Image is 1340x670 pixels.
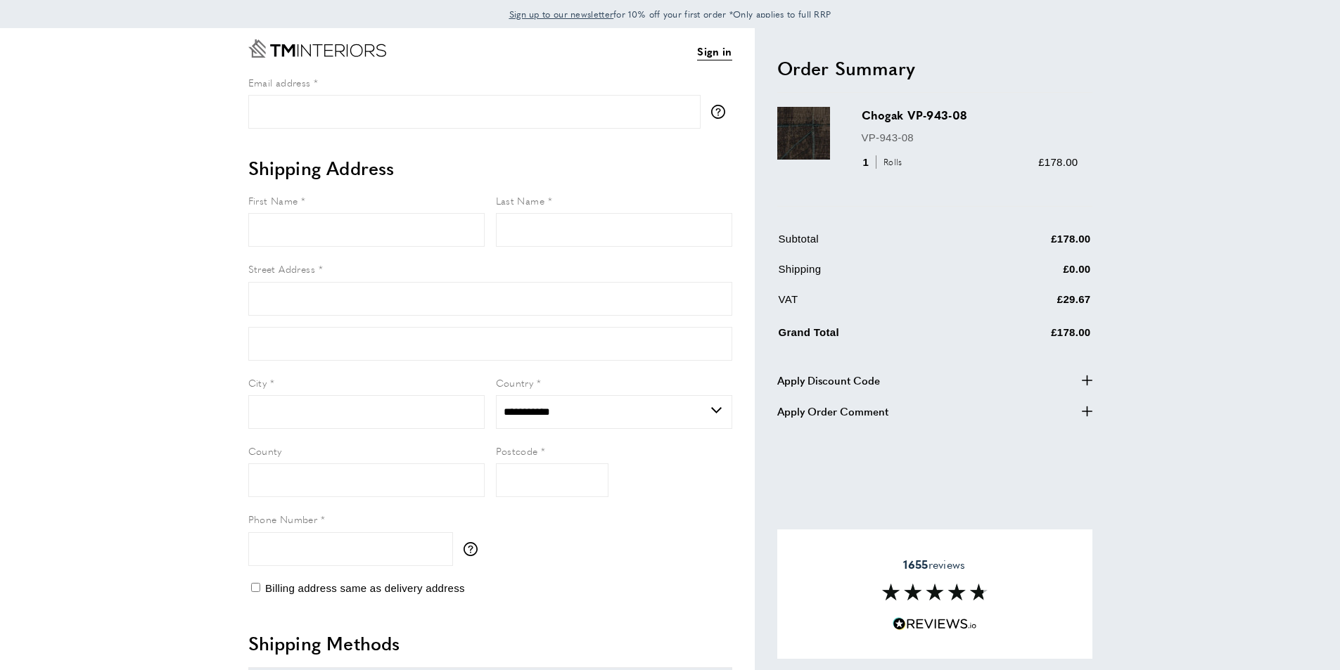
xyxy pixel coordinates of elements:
a: Go to Home page [248,39,386,58]
span: County [248,444,282,458]
span: for 10% off your first order *Only applies to full RRP [509,8,831,20]
span: Billing address same as delivery address [265,582,465,594]
img: Chogak VP-943-08 [777,107,830,160]
span: Street Address [248,262,316,276]
td: VAT [779,291,967,318]
strong: 1655 [903,556,928,572]
span: Sign up to our newsletter [509,8,614,20]
button: More information [711,105,732,119]
span: Postcode [496,444,538,458]
td: Subtotal [779,231,967,258]
h2: Order Summary [777,56,1092,81]
span: Country [496,375,534,389]
h2: Shipping Methods [248,631,732,656]
img: Reviews.io 5 stars [893,617,977,631]
div: 1 [862,154,907,171]
td: £178.00 [968,231,1091,258]
span: Apply Order Comment [777,403,888,420]
input: Billing address same as delivery address [251,583,260,592]
a: Sign up to our newsletter [509,7,614,21]
td: £178.00 [968,321,1091,352]
button: More information [464,542,485,556]
span: Phone Number [248,512,318,526]
td: Shipping [779,261,967,288]
span: Apply Discount Code [777,372,880,389]
h2: Shipping Address [248,155,732,181]
span: First Name [248,193,298,207]
span: £178.00 [1038,156,1078,168]
a: Sign in [697,43,732,60]
p: VP-943-08 [862,129,1078,146]
img: Reviews section [882,584,988,600]
h3: Chogak VP-943-08 [862,107,1078,123]
td: £0.00 [968,261,1091,288]
span: Rolls [876,155,906,169]
span: reviews [903,558,965,572]
span: City [248,375,267,389]
td: £29.67 [968,291,1091,318]
span: Last Name [496,193,545,207]
td: Grand Total [779,321,967,352]
span: Email address [248,75,311,89]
